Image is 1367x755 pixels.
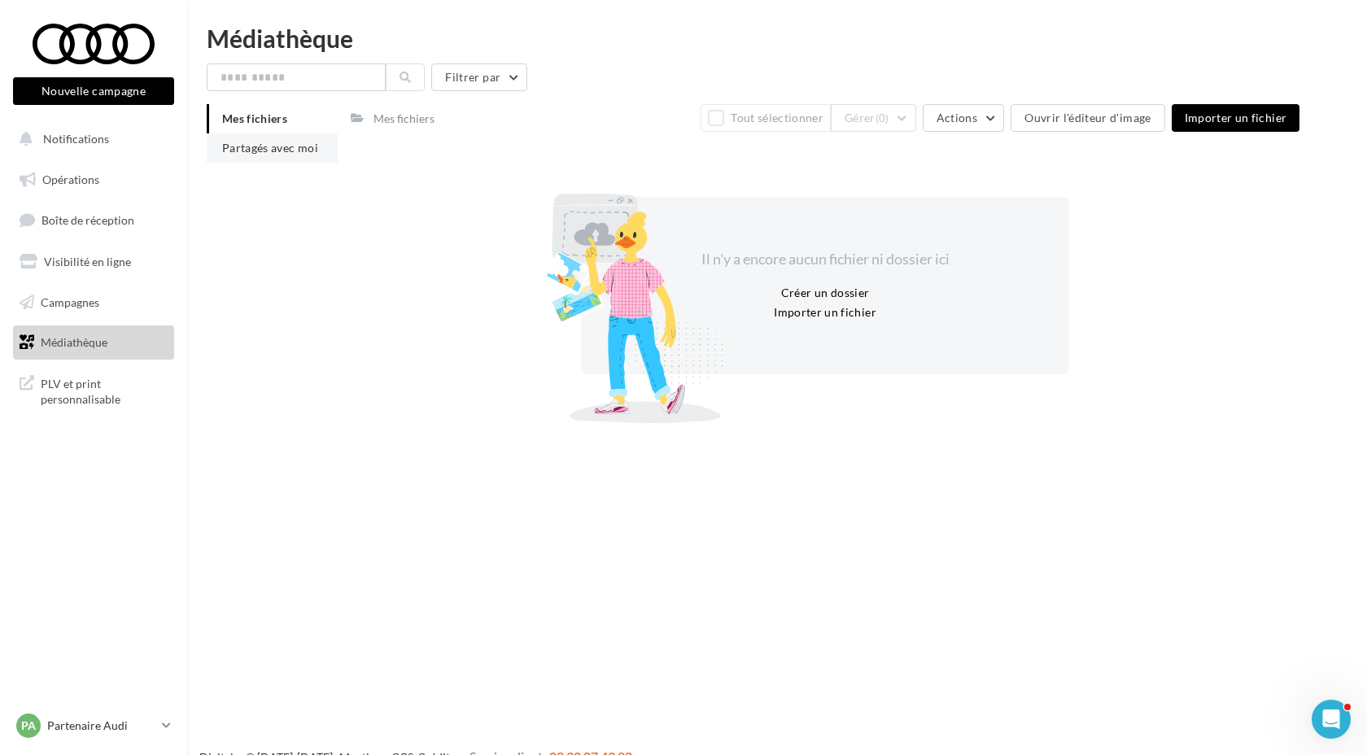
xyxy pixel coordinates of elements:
span: (0) [876,111,889,124]
span: Médiathèque [41,335,107,349]
button: Créer un dossier [775,283,876,303]
span: PLV et print personnalisable [41,373,168,408]
button: Gérer(0) [831,104,916,132]
span: Mes fichiers [222,111,287,125]
span: Notifications [43,132,109,146]
span: Importer un fichier [1185,111,1287,124]
span: Visibilité en ligne [44,255,131,268]
button: Notifications [10,122,171,156]
button: Importer un fichier [1172,104,1300,132]
button: Nouvelle campagne [13,77,174,105]
div: Mes fichiers [373,111,435,127]
span: Opérations [42,172,99,186]
a: Boîte de réception [10,203,177,238]
button: Ouvrir l'éditeur d'image [1011,104,1164,132]
a: Médiathèque [10,325,177,360]
span: PA [21,718,36,734]
span: Actions [937,111,977,124]
button: Filtrer par [431,63,527,91]
iframe: Intercom live chat [1312,700,1351,739]
span: Il n'y a encore aucun fichier ni dossier ici [701,250,950,268]
a: PA Partenaire Audi [13,710,174,741]
span: Boîte de réception [41,213,134,227]
button: Actions [923,104,1004,132]
span: Campagnes [41,295,99,308]
button: Importer un fichier [767,303,883,322]
a: Opérations [10,163,177,197]
button: Tout sélectionner [701,104,831,132]
span: Partagés avec moi [222,141,318,155]
p: Partenaire Audi [47,718,155,734]
a: Campagnes [10,286,177,320]
div: Médiathèque [207,26,1347,50]
a: Visibilité en ligne [10,245,177,279]
a: PLV et print personnalisable [10,366,177,414]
